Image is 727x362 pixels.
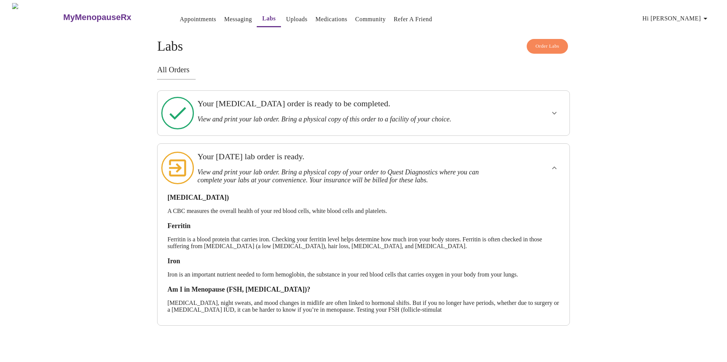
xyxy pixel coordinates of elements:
span: Hi [PERSON_NAME] [643,13,710,24]
h3: [MEDICAL_DATA]) [167,194,560,202]
button: show more [545,104,563,122]
a: Messaging [224,14,252,25]
p: Iron is an important nutrient needed to form hemoglobin, the substance in your red blood cells th... [167,271,560,278]
button: Refer a Friend [391,12,435,27]
h3: Am I in Menopause (FSH, [MEDICAL_DATA])? [167,286,560,294]
button: Messaging [221,12,255,27]
h3: Ferritin [167,222,560,230]
button: Order Labs [527,39,568,54]
h3: View and print your lab order. Bring a physical copy of this order to a facility of your choice. [197,115,490,123]
button: Hi [PERSON_NAME] [640,11,713,26]
button: show more [545,159,563,177]
p: Ferritin is a blood protein that carries iron. Checking your ferritin level helps determine how m... [167,236,560,250]
h3: View and print your lab order. Bring a physical copy of your order to Quest Diagnostics where you... [197,168,490,184]
a: Refer a Friend [394,14,432,25]
a: Community [355,14,386,25]
button: Medications [312,12,350,27]
h3: Your [MEDICAL_DATA] order is ready to be completed. [197,99,490,109]
button: Appointments [177,12,219,27]
button: Community [352,12,389,27]
a: Medications [315,14,347,25]
h3: Iron [167,257,560,265]
h3: Your [DATE] lab order is ready. [197,152,490,162]
a: Uploads [286,14,307,25]
img: MyMenopauseRx Logo [12,3,62,31]
a: MyMenopauseRx [62,4,162,31]
button: Labs [257,11,281,27]
h4: Labs [157,39,570,54]
p: [MEDICAL_DATA], night sweats, and mood changes in midlife are often linked to hormonal shifts. Bu... [167,300,560,313]
button: Uploads [283,12,310,27]
h3: All Orders [157,65,570,74]
span: Order Labs [535,42,559,51]
a: Appointments [180,14,216,25]
p: A CBC measures the overall health of your red blood cells, white blood cells and platelets. [167,208,560,214]
h3: MyMenopauseRx [63,12,131,22]
a: Labs [262,13,276,24]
